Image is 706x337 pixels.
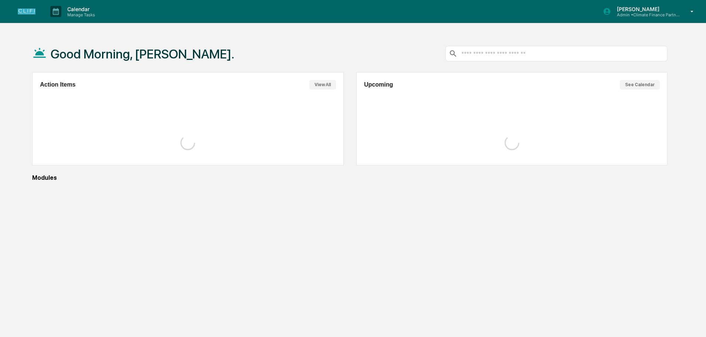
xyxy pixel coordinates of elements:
p: [PERSON_NAME] [611,6,680,12]
button: See Calendar [620,80,660,90]
button: View All [309,80,336,90]
p: Admin • Climate Finance Partners [611,12,680,17]
h1: Good Morning, [PERSON_NAME]. [51,47,234,61]
div: Modules [32,174,668,181]
p: Manage Tasks [61,12,99,17]
h2: Action Items [40,81,75,88]
h2: Upcoming [364,81,393,88]
p: Calendar [61,6,99,12]
img: logo [18,9,35,15]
